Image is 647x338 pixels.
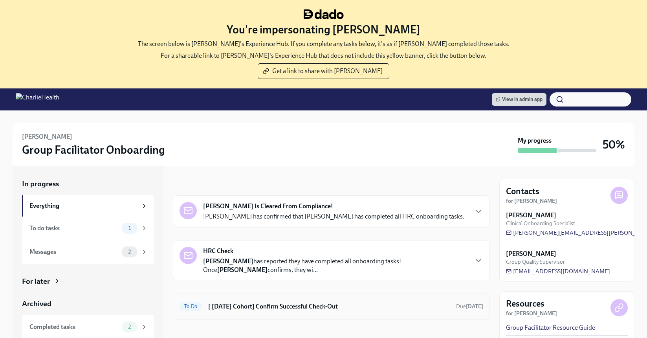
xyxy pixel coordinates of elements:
[506,250,556,258] strong: [PERSON_NAME]
[29,224,119,233] div: To do tasks
[506,211,556,220] strong: [PERSON_NAME]
[203,247,233,255] strong: HRC Check
[466,303,483,310] strong: [DATE]
[506,258,565,266] span: Group Quality Supervisor
[124,225,136,231] span: 1
[506,220,575,227] span: Clinical Onboarding Specialist
[506,186,539,197] h4: Contacts
[22,132,72,141] h6: [PERSON_NAME]
[217,266,268,274] strong: [PERSON_NAME]
[22,240,154,264] a: Messages2
[123,249,136,255] span: 2
[506,310,557,317] strong: for [PERSON_NAME]
[180,303,202,309] span: To Do
[203,257,253,265] strong: [PERSON_NAME]
[496,96,543,103] span: View in admin app
[138,40,510,48] p: The screen below is [PERSON_NAME]'s Experience Hub. If you complete any tasks below, it's as if [...
[22,195,154,217] a: Everything
[22,143,165,157] h3: Group Facilitator Onboarding
[22,299,154,309] a: Archived
[29,248,119,256] div: Messages
[456,303,483,310] span: October 24th, 2025 10:00
[506,323,595,332] a: Group Facilitator Resource Guide
[203,202,333,211] strong: [PERSON_NAME] Is Cleared From Compliance!
[203,212,464,221] p: [PERSON_NAME] has confirmed that [PERSON_NAME] has completed all HRC onboarding tasks.
[506,267,610,275] a: [EMAIL_ADDRESS][DOMAIN_NAME]
[304,9,344,19] img: dado
[264,67,383,75] span: Get a link to share with [PERSON_NAME]
[16,93,59,106] img: CharlieHealth
[456,303,483,310] span: Due
[258,63,389,79] button: Get a link to share with [PERSON_NAME]
[180,300,483,313] a: To Do[ [DATE] Cohort] Confirm Successful Check-OutDue[DATE]
[22,217,154,240] a: To do tasks1
[29,202,137,210] div: Everything
[203,257,467,274] p: has reported they have completed all onboarding tasks! Once confirms, they wi...
[506,298,544,310] h4: Resources
[506,198,557,204] strong: for [PERSON_NAME]
[161,51,486,60] p: For a shareable link to [PERSON_NAME]'s Experience Hub that does not include this yellow banner, ...
[22,179,154,189] a: In progress
[518,136,552,145] strong: My progress
[227,22,420,37] h3: You're impersonating [PERSON_NAME]
[208,302,450,311] h6: [ [DATE] Cohort] Confirm Successful Check-Out
[22,276,50,287] div: For later
[173,179,210,189] div: In progress
[492,93,546,106] a: View in admin app
[603,138,625,152] h3: 50%
[29,323,119,331] div: Completed tasks
[123,324,136,330] span: 2
[22,276,154,287] a: For later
